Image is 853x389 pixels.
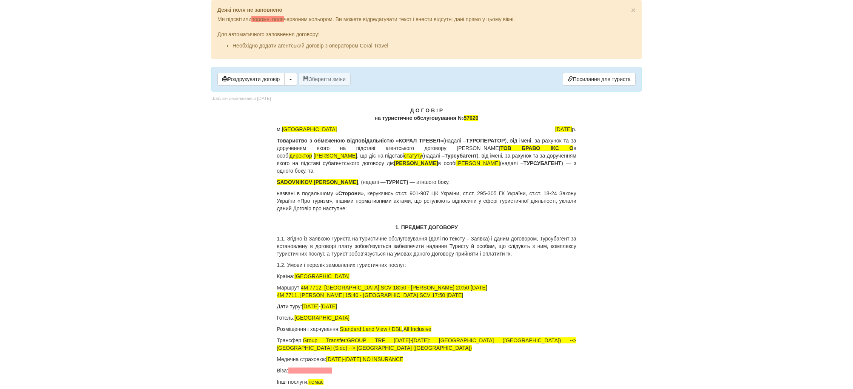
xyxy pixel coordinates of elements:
[555,126,576,133] span: р.
[282,126,337,132] span: [GEOGRAPHIC_DATA]
[277,107,576,122] p: Д О Г О В І Р на туристичне обслуговування №
[277,378,576,386] p: Інші послуги:
[277,190,576,212] p: названі в подальшому « », керуючись ст.ст. 901-907 ЦК України, ст.ст. 295-305 ГК України, ст.ст. ...
[277,138,443,144] b: Товариство з обмеженою відповідальністю «КОРАЛ ТРЕВЕЛ»
[277,235,576,257] p: 1.1. Згідно із Заявкою Туриста на туристичне обслуговування (далі по тексту – Заявка) і даним дог...
[404,153,422,159] span: статуту
[403,326,431,332] span: All Inclusive
[217,6,636,14] p: Деякі поля не заповнено
[211,95,271,102] div: Шаблон оновлювався [DATE]
[277,179,358,185] span: SADOVNIKOV [PERSON_NAME]
[277,337,576,352] p: Трансфер:
[631,6,636,14] button: Close
[277,303,576,310] p: Дати туру: -
[302,303,319,309] span: [DATE]
[500,145,573,151] span: ТОВ БРАВО ІКС О
[555,126,572,132] span: [DATE]
[294,273,350,279] span: [GEOGRAPHIC_DATA]
[277,224,576,231] p: 1. ПРЕДМЕТ ДОГОВОРУ
[277,126,337,133] span: м.
[277,355,576,363] p: Медична страховка:
[631,6,636,14] span: ×
[394,160,438,166] span: [PERSON_NAME]
[464,115,479,121] span: 57020
[251,16,284,22] span: порожні поля
[466,138,505,144] b: ТУРОПЕРАТОР
[456,160,500,166] span: [PERSON_NAME]
[232,42,636,49] li: Необхідно додати агентський договір з оператором Coral Travel
[277,314,576,322] p: Готель:
[277,285,487,298] span: 4M 7712, [GEOGRAPHIC_DATA] SCV 18:50 - [PERSON_NAME] 20:50 [DATE] 4M 7711, [PERSON_NAME] 15:40 - ...
[445,153,477,159] b: Турсубагент
[338,190,361,196] b: Сторони
[277,367,576,374] p: Віза:
[217,73,285,86] button: Роздрукувати договір
[524,160,561,166] b: ТУРСУБАГЕНТ
[563,73,636,86] a: Посилання для туриста
[294,315,350,321] span: [GEOGRAPHIC_DATA]
[277,284,576,299] p: Маршрут:
[277,178,576,186] p: , (надалі — — з іншого боку,
[289,153,312,159] span: директор
[340,326,402,332] span: Standard Land View / DBL
[277,273,576,280] p: Країна:
[299,73,351,86] button: Зберегти зміни
[277,137,576,175] p: (надалі – ), від імені, за рахунок та за дорученням якого на підставі агентського договору [PERSO...
[326,356,403,362] span: [DATE]-[DATE] NO INSURANCE
[217,23,636,49] div: Для автоматичного заповнення договору:
[386,179,408,185] b: ТУРИСТ)
[217,15,636,23] p: Ми підсвітили червоним кольором. Ви можете відредагувати текст і внести відсутні дані прямо у цьо...
[308,379,323,385] span: немає
[277,337,576,351] span: Group Transfer:GROUP TRF [DATE]-[DATE]: [GEOGRAPHIC_DATA] ([GEOGRAPHIC_DATA]) --> [GEOGRAPHIC_DAT...
[277,325,576,333] p: Розміщення і харчування: ,
[277,261,576,269] p: 1.2. Умови і перелік замовлених туристичних послуг:
[314,153,357,159] span: [PERSON_NAME]
[320,303,337,309] span: [DATE]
